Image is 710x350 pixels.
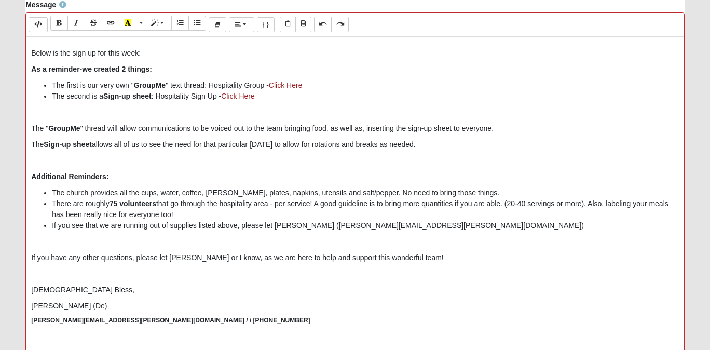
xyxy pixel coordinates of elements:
button: Merge Field [257,17,275,32]
b: Sign-up sheet [44,140,92,149]
button: Code Editor [29,17,48,32]
p: Below is the sign up for this week: [31,48,679,59]
button: Paragraph [229,17,254,32]
p: If you have any other questions, please let [PERSON_NAME] or I know, as we are here to help and s... [31,252,679,263]
button: Style [146,16,171,31]
p: The " " thread will allow communications to be voiced out to the team bringing food, as well as, ... [31,123,679,134]
b: GroupMe [48,124,80,132]
button: Redo (⌘+⇧+Z) [331,17,349,32]
button: Unordered list (⌘+⇧+NUM7) [188,16,206,31]
button: More Color [136,16,146,31]
button: Remove Font Style (⌘+\) [209,17,226,32]
b: Sign-up sheet [103,92,152,100]
button: Paste from Word [295,17,311,32]
p: The allows all of us to see the need for that particular [DATE] to allow for rotations and breaks... [31,139,679,150]
button: Ordered list (⌘+⇧+NUM8) [171,16,189,31]
button: Italic (⌘+I) [67,16,85,31]
button: Strikethrough (⌘+⇧+S) [85,16,102,31]
a: Click Here [221,92,255,100]
li: The first is our very own " " text thread: Hospitality Group - [52,80,679,91]
p: [PERSON_NAME] (De) [31,301,679,312]
b: GroupMe [134,81,166,89]
button: Recent Color [119,16,136,31]
b: Additional Reminders: [31,172,108,181]
li: The church provides all the cups, water, coffee, [PERSON_NAME], plates, napkins, utensils and sal... [52,187,679,198]
button: Paste Text [280,17,296,32]
a: Click Here [269,81,303,89]
b: As a reminder-we created 2 things: [31,65,152,73]
button: Undo (⌘+Z) [314,17,332,32]
button: Link (⌘+K) [102,16,119,31]
h6: [PERSON_NAME][EMAIL_ADDRESS][PERSON_NAME][DOMAIN_NAME] / / [PHONE_NUMBER] [31,317,679,324]
li: The second is a : Hospitality Sign Up - [52,91,679,102]
button: Bold (⌘+B) [50,16,68,31]
p: [DEMOGRAPHIC_DATA] Bless, [31,285,679,295]
b: 75 volunteers [110,199,156,208]
li: If you see that we are running out of supplies listed above, please let [PERSON_NAME] ([PERSON_NA... [52,220,679,231]
li: There are roughly that go through the hospitality area - per service! A good guideline is to brin... [52,198,679,220]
